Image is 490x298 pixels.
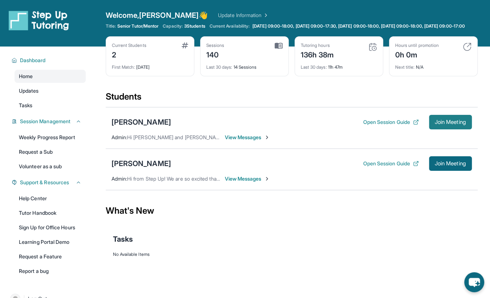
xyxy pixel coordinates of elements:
span: Last 30 days : [301,64,327,70]
span: Home [19,73,33,80]
div: [DATE] [112,60,188,70]
img: card [182,43,188,48]
img: Chevron-Right [264,176,270,182]
span: 3 Students [184,23,205,29]
span: Tasks [19,102,32,109]
a: Updates [15,84,86,97]
span: View Messages [225,134,270,141]
div: [PERSON_NAME] [112,117,171,127]
button: Open Session Guide [363,118,418,126]
a: Request a Sub [15,145,86,158]
a: Help Center [15,192,86,205]
button: Open Session Guide [363,160,418,167]
span: Senior Tutor/Mentor [117,23,158,29]
a: Report a bug [15,265,86,278]
button: Support & Resources [17,179,81,186]
img: card [463,43,471,51]
img: Chevron Right [262,12,269,19]
span: View Messages [225,175,270,182]
a: Request a Feature [15,250,86,263]
img: card [275,43,283,49]
div: 11h 47m [301,60,377,70]
a: Home [15,70,86,83]
img: logo [9,10,69,31]
div: 2 [112,48,146,60]
span: Last 30 days : [206,64,232,70]
a: Volunteer as a sub [15,160,86,173]
span: Join Meeting [435,161,466,166]
span: Title: [106,23,116,29]
span: Dashboard [20,57,46,64]
a: Tasks [15,99,86,112]
span: Next title : [395,64,415,70]
span: Support & Resources [20,179,69,186]
span: Join Meeting [435,120,466,124]
a: Learning Portal Demo [15,235,86,249]
span: Tasks [113,234,133,244]
span: Admin : [112,176,127,182]
img: Chevron-Right [264,134,270,140]
div: 14 Sessions [206,60,283,70]
span: Session Management [20,118,70,125]
div: [PERSON_NAME] [112,158,171,169]
div: Students [106,91,478,107]
a: Sign Up for Office Hours [15,221,86,234]
img: card [368,43,377,51]
div: No Available Items [113,251,470,257]
span: [DATE] 09:00-18:00, [DATE] 09:00-17:30, [DATE] 09:00-18:00, [DATE] 09:00-18:00, [DATE] 09:00-17:00 [252,23,465,29]
span: Current Availability: [210,23,250,29]
span: Welcome, [PERSON_NAME] 👋 [106,10,208,20]
div: 140 [206,48,224,60]
div: Current Students [112,43,146,48]
a: [DATE] 09:00-18:00, [DATE] 09:00-17:30, [DATE] 09:00-18:00, [DATE] 09:00-18:00, [DATE] 09:00-17:00 [251,23,466,29]
div: N/A [395,60,471,70]
div: Hours until promotion [395,43,439,48]
div: What's New [106,195,478,227]
button: Session Management [17,118,81,125]
div: Tutoring hours [301,43,334,48]
button: Join Meeting [429,156,472,171]
div: Sessions [206,43,224,48]
span: Admin : [112,134,127,140]
a: Tutor Handbook [15,206,86,220]
a: Update Information [218,12,269,19]
button: chat-button [464,272,484,292]
a: Weekly Progress Report [15,131,86,144]
button: Dashboard [17,57,81,64]
span: Capacity: [163,23,183,29]
span: Updates [19,87,39,94]
button: Join Meeting [429,115,472,129]
div: 0h 0m [395,48,439,60]
div: 136h 38m [301,48,334,60]
span: First Match : [112,64,135,70]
